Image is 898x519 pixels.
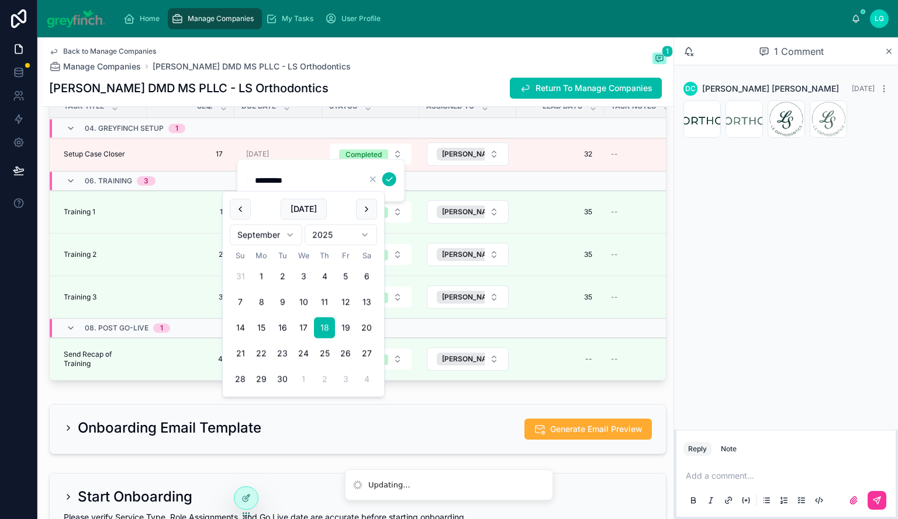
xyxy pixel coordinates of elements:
[442,149,500,159] span: [PERSON_NAME]
[335,343,356,364] button: Friday, September 26th, 2025
[875,14,884,23] span: LG
[314,343,335,364] button: Thursday, September 25th, 2025
[272,369,293,390] button: Tuesday, September 30th, 2025
[510,78,662,99] button: Return To Manage Companies
[160,323,163,333] div: 1
[427,243,509,266] button: Select Button
[437,291,517,304] button: Unselect 57
[442,354,500,364] span: [PERSON_NAME]
[368,479,410,491] div: Updating...
[437,205,517,218] button: Unselect 57
[64,250,140,259] a: Training 2
[47,9,106,28] img: App logo
[685,84,696,93] span: DC
[442,250,500,259] span: [PERSON_NAME]
[611,207,618,217] span: --
[852,84,875,93] span: [DATE]
[293,250,314,261] th: Wednesday
[523,245,597,264] a: 35
[158,207,223,217] span: 1
[437,148,517,161] button: Unselect 57
[662,46,673,57] span: 1
[329,143,412,165] a: Select Button
[78,419,261,437] h2: Onboarding Email Template
[585,354,592,364] div: --
[523,288,597,306] a: 35
[230,250,377,389] table: September 2025
[158,149,223,159] span: 17
[64,292,96,302] span: Training 3
[272,343,293,364] button: Tuesday, September 23rd, 2025
[63,47,156,56] span: Back to Manage Companies
[64,207,95,217] span: Training 1
[335,266,356,287] button: Friday, September 5th, 2025
[154,145,227,163] a: 17
[314,318,335,339] button: Thursday, September 18th, 2025, selected
[230,266,251,287] button: Sunday, August 31st, 2025
[293,343,314,364] button: Wednesday, September 24th, 2025
[528,250,592,259] span: 35
[188,14,254,23] span: Manage Companies
[356,266,377,287] button: Saturday, September 6th, 2025
[356,369,377,390] button: Saturday, October 4th, 2025
[335,292,356,313] button: Friday, September 12th, 2025
[335,318,356,339] button: Friday, September 19th, 2025
[272,266,293,287] button: Tuesday, September 2nd, 2025
[64,350,140,368] span: Send Recap of Training
[427,285,509,309] button: Select Button
[426,200,509,224] a: Select Button
[78,487,192,506] h2: Start Onboarding
[611,149,709,159] a: --
[683,442,712,456] button: Reply
[251,250,272,261] th: Monday
[272,250,293,261] th: Tuesday
[293,318,314,339] button: Wednesday, September 17th, 2025
[140,14,160,23] span: Home
[64,207,140,217] a: Training 1
[652,53,666,67] button: 1
[322,8,389,29] a: User Profile
[230,318,251,339] button: Sunday, September 14th, 2025
[716,442,741,456] button: Note
[251,318,272,339] button: Monday, September 15th, 2025
[168,8,262,29] a: Manage Companies
[437,353,517,365] button: Unselect 57
[427,142,509,166] button: Select Button
[158,292,223,302] span: 3
[85,123,164,133] span: 04. Greyfinch Setup
[611,149,618,159] span: --
[356,343,377,364] button: Saturday, September 27th, 2025
[251,266,272,287] button: Monday, September 1st, 2025
[550,423,643,435] span: Generate Email Preview
[115,6,852,32] div: scrollable content
[293,292,314,313] button: Wednesday, September 10th, 2025
[314,292,335,313] button: Thursday, September 11th, 2025
[314,250,335,261] th: Thursday
[153,61,351,72] a: [PERSON_NAME] DMD MS PLLC - LS Orthodontics
[175,123,178,133] div: 1
[120,8,168,29] a: Home
[611,207,709,217] a: --
[49,80,329,96] h1: [PERSON_NAME] DMD MS PLLC - LS Orthodontics
[341,14,381,23] span: User Profile
[251,343,272,364] button: Monday, September 22nd, 2025
[356,292,377,313] button: Saturday, September 13th, 2025
[523,145,597,163] a: 32
[528,207,592,217] span: 35
[427,200,509,224] button: Select Button
[611,354,618,364] span: --
[241,145,315,163] a: [DATE]
[356,250,377,261] th: Saturday
[293,266,314,287] button: Wednesday, September 3rd, 2025
[272,318,293,339] button: Tuesday, September 16th, 2025
[611,292,709,302] a: --
[64,149,140,159] a: Setup Case Closer
[314,266,335,287] button: Thursday, September 4th, 2025
[154,350,227,368] a: 4
[528,149,592,159] span: 32
[246,149,269,159] span: [DATE]
[721,444,737,454] div: Note
[230,250,251,261] th: Sunday
[49,47,156,56] a: Back to Manage Companies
